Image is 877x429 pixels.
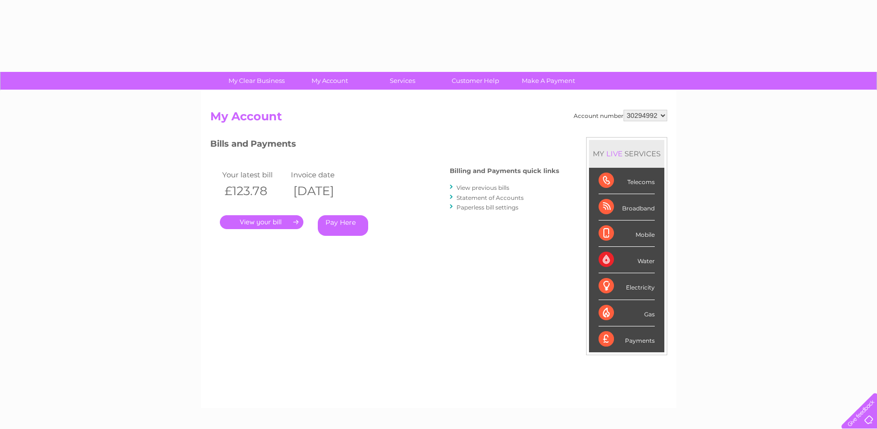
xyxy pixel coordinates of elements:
[363,72,442,90] a: Services
[220,168,289,181] td: Your latest bill
[599,326,655,352] div: Payments
[589,140,664,167] div: MY SERVICES
[604,149,625,158] div: LIVE
[290,72,369,90] a: My Account
[288,181,358,201] th: [DATE]
[509,72,588,90] a: Make A Payment
[217,72,296,90] a: My Clear Business
[599,247,655,273] div: Water
[457,194,524,201] a: Statement of Accounts
[574,110,667,121] div: Account number
[599,194,655,220] div: Broadband
[599,273,655,300] div: Electricity
[599,220,655,247] div: Mobile
[457,204,518,211] a: Paperless bill settings
[318,215,368,236] a: Pay Here
[210,137,559,154] h3: Bills and Payments
[220,181,289,201] th: £123.78
[220,215,303,229] a: .
[599,168,655,194] div: Telecoms
[450,167,559,174] h4: Billing and Payments quick links
[457,184,509,191] a: View previous bills
[599,300,655,326] div: Gas
[210,110,667,128] h2: My Account
[288,168,358,181] td: Invoice date
[436,72,515,90] a: Customer Help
